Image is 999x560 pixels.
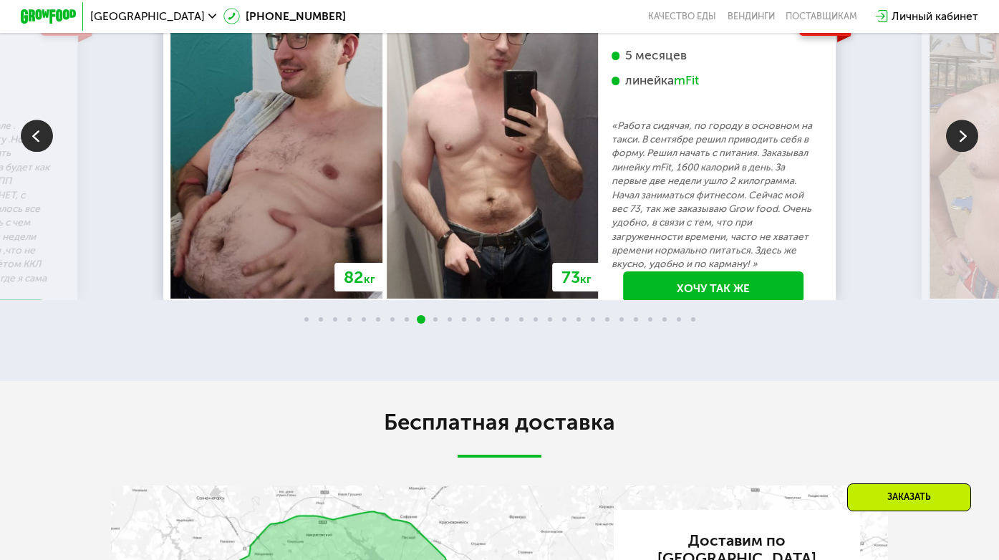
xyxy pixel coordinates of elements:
[728,11,775,22] a: Вендинги
[786,11,857,22] div: поставщикам
[892,8,978,24] div: Личный кабинет
[674,73,699,89] div: mFit
[90,11,205,22] span: [GEOGRAPHIC_DATA]
[111,409,888,437] h2: Бесплатная доставка
[612,119,816,271] p: «Работа сидячая, по городу в основном на такси. В сентябре решил приводить себя в форму. Решил на...
[223,8,346,24] a: [PHONE_NUMBER]
[946,120,978,152] img: Slide right
[552,263,600,291] div: 73
[21,120,53,152] img: Slide left
[612,48,816,64] div: 5 месяцев
[847,483,971,511] div: Заказать
[580,272,592,286] span: кг
[612,73,816,89] div: линейка
[364,272,375,286] span: кг
[335,263,385,291] div: 82
[648,11,716,22] a: Качество еды
[623,271,803,303] a: Хочу так же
